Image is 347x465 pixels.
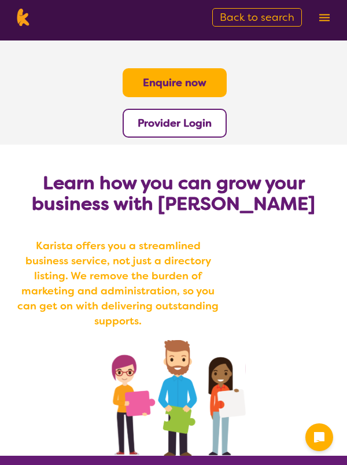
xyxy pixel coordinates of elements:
[143,76,206,90] a: Enquire now
[14,9,32,26] img: Karista logo
[32,171,315,216] b: Learn how you can grow your business with [PERSON_NAME]
[123,109,227,138] button: Provider Login
[220,10,294,24] span: Back to search
[14,238,222,329] b: Karista offers you a streamlined business service, not just a directory listing. We remove the bu...
[138,116,212,130] a: Provider Login
[319,14,330,21] img: menu
[212,8,302,27] a: Back to search
[77,340,280,456] img: grow your business with Karista
[123,68,227,97] button: Enquire now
